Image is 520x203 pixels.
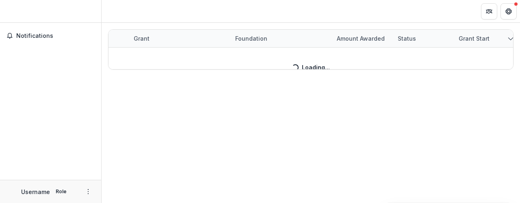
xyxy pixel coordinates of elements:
[16,33,95,39] span: Notifications
[21,188,50,196] p: Username
[500,3,517,20] button: Get Help
[3,29,98,42] button: Notifications
[53,188,69,195] p: Role
[481,3,497,20] button: Partners
[83,187,93,196] button: More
